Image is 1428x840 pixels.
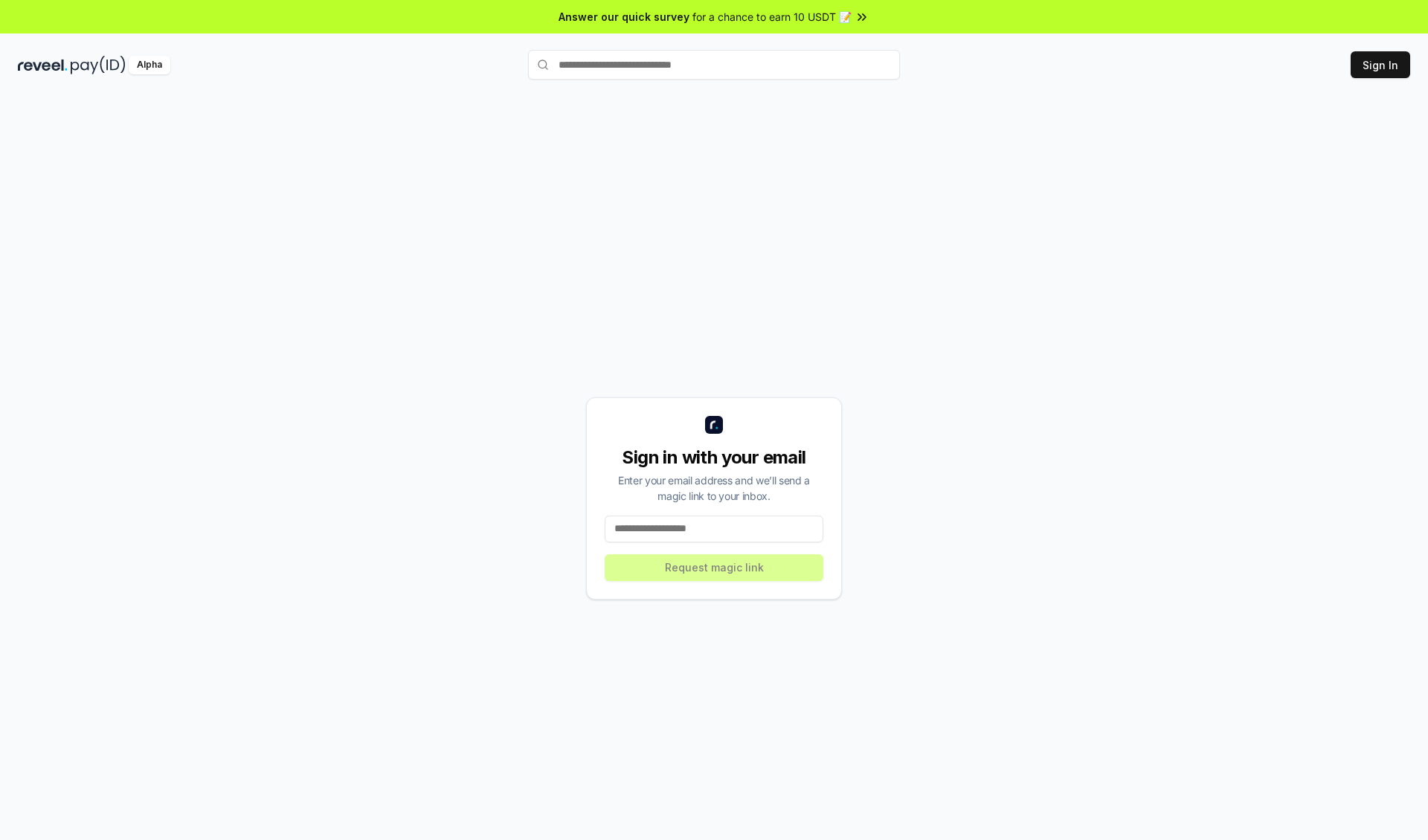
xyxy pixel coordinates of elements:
button: Sign In [1351,51,1410,78]
img: reveel_dark [18,56,68,74]
div: Alpha [129,56,170,74]
div: Enter your email address and we’ll send a magic link to your inbox. [605,472,823,504]
div: Sign in with your email [605,446,823,469]
span: for a chance to earn 10 USDT 📝 [692,9,852,25]
img: logo_small [705,416,723,434]
span: Answer our quick survey [559,9,689,25]
img: pay_id [71,56,126,74]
